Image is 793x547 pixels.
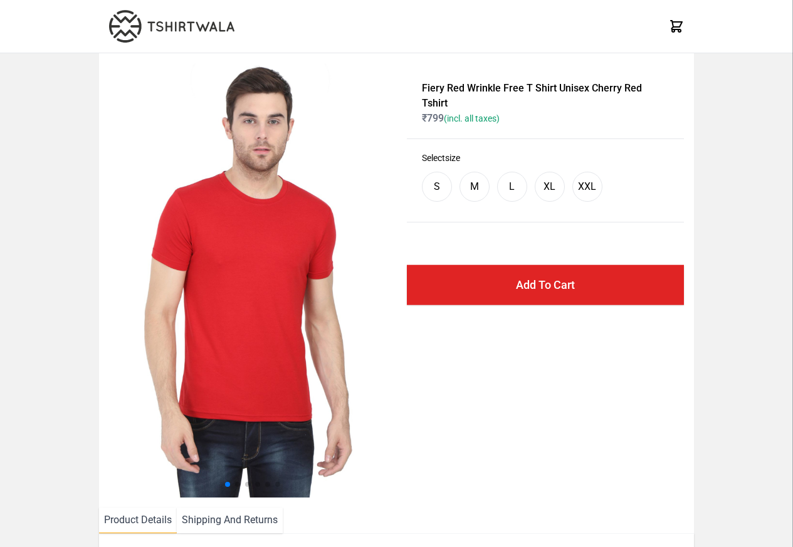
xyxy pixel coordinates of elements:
[422,112,500,124] span: ₹ 799
[544,179,555,194] div: XL
[99,508,177,533] li: Product Details
[509,179,515,194] div: L
[109,10,234,43] img: TW-LOGO-400-104.png
[578,179,596,194] div: XXL
[444,113,500,123] span: (incl. all taxes)
[407,265,684,305] button: Add To Cart
[422,152,669,164] h3: Select size
[434,179,440,194] div: S
[177,508,283,533] li: Shipping And Returns
[422,81,669,111] h1: Fiery Red Wrinkle Free T Shirt Unisex Cherry Red Tshirt
[109,63,399,498] img: 4M6A2225.jpg
[470,179,479,194] div: M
